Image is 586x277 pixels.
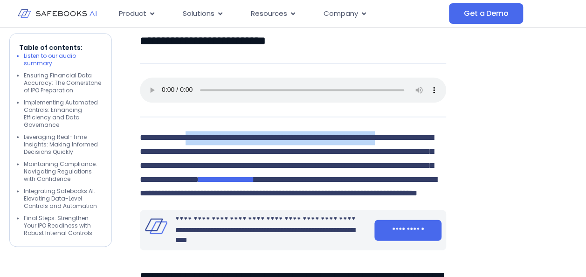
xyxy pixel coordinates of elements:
span: Product [119,8,146,19]
div: Menu Toggle [111,5,449,23]
p: Table of contents: [19,43,102,52]
a: Get a Demo [449,3,523,24]
li: Implementing Automated Controls: Enhancing Efficiency and Data Governance [24,99,102,129]
span: Company [324,8,358,19]
li: Ensuring Financial Data Accuracy: The Cornerstone of IPO Preparation [24,72,102,94]
span: Resources [251,8,287,19]
li: Listen to our audio summary [24,52,102,67]
span: Solutions [183,8,214,19]
li: Final Steps: Strengthen Your IPO Readiness with Robust Internal Controls [24,215,102,237]
li: Maintaining Compliance: Navigating Regulations with Confidence [24,160,102,183]
li: Leveraging Real-Time Insights: Making Informed Decisions Quickly [24,133,102,156]
span: Get a Demo [464,9,508,18]
nav: Menu [111,5,449,23]
li: Integrating Safebooks AI: Elevating Data-Level Controls and Automation [24,187,102,210]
